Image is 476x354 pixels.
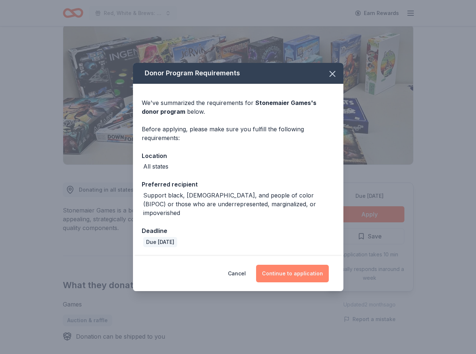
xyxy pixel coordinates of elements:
div: Preferred recipient [142,180,335,189]
div: We've summarized the requirements for below. [142,98,335,116]
button: Continue to application [256,265,329,282]
div: Donor Program Requirements [133,63,343,84]
div: Location [142,151,335,161]
div: Due [DATE] [143,237,177,247]
div: Before applying, please make sure you fulfill the following requirements: [142,125,335,142]
button: Cancel [228,265,246,282]
div: All states [143,162,168,171]
div: Deadline [142,226,335,236]
div: Support black, [DEMOGRAPHIC_DATA], and people of color (BIPOC) or those who are underrepresented,... [143,191,335,217]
